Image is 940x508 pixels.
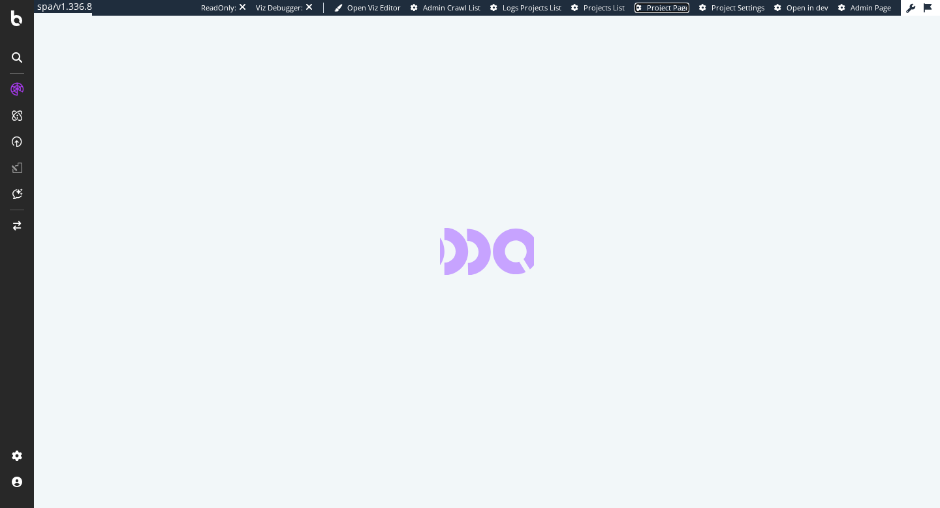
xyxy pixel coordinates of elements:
[411,3,480,13] a: Admin Crawl List
[201,3,236,13] div: ReadOnly:
[423,3,480,12] span: Admin Crawl List
[584,3,625,12] span: Projects List
[503,3,561,12] span: Logs Projects List
[851,3,891,12] span: Admin Page
[712,3,764,12] span: Project Settings
[256,3,303,13] div: Viz Debugger:
[787,3,828,12] span: Open in dev
[334,3,401,13] a: Open Viz Editor
[347,3,401,12] span: Open Viz Editor
[774,3,828,13] a: Open in dev
[838,3,891,13] a: Admin Page
[490,3,561,13] a: Logs Projects List
[440,228,534,275] div: animation
[699,3,764,13] a: Project Settings
[571,3,625,13] a: Projects List
[647,3,689,12] span: Project Page
[634,3,689,13] a: Project Page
